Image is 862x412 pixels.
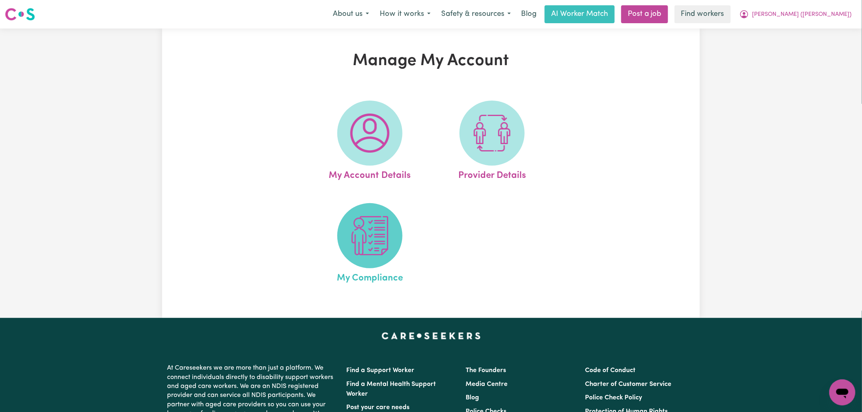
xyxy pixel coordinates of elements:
[433,101,551,183] a: Provider Details
[734,6,857,23] button: My Account
[311,101,429,183] a: My Account Details
[257,51,605,71] h1: Manage My Account
[585,394,642,401] a: Police Check Policy
[346,404,409,411] a: Post your care needs
[829,379,855,405] iframe: Button to launch messaging window
[516,5,541,23] a: Blog
[466,394,479,401] a: Blog
[382,333,481,339] a: Careseekers home page
[328,6,374,23] button: About us
[752,10,852,19] span: [PERSON_NAME] ([PERSON_NAME])
[621,5,668,23] a: Post a job
[466,367,506,374] a: The Founders
[337,268,403,285] span: My Compliance
[5,5,35,24] a: Careseekers logo
[436,6,516,23] button: Safety & resources
[374,6,436,23] button: How it works
[585,381,672,388] a: Charter of Customer Service
[5,7,35,22] img: Careseekers logo
[346,367,414,374] a: Find a Support Worker
[458,166,526,183] span: Provider Details
[311,203,429,285] a: My Compliance
[466,381,508,388] a: Media Centre
[346,381,436,397] a: Find a Mental Health Support Worker
[675,5,731,23] a: Find workers
[329,166,411,183] span: My Account Details
[545,5,615,23] a: AI Worker Match
[585,367,636,374] a: Code of Conduct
